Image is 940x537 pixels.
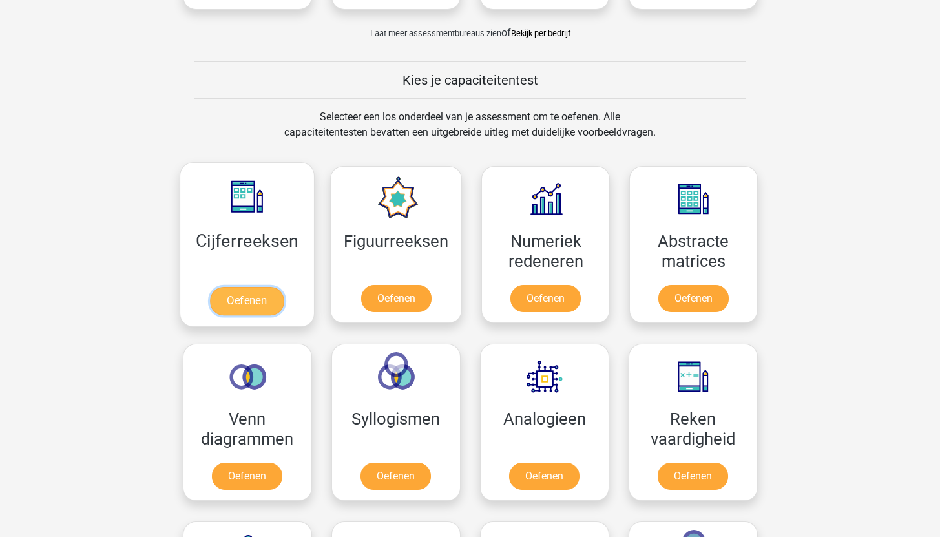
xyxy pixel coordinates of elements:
a: Oefenen [509,463,580,490]
a: Oefenen [658,463,728,490]
h5: Kies je capaciteitentest [194,72,746,88]
span: Laat meer assessmentbureaus zien [370,28,501,38]
a: Oefenen [210,287,284,315]
a: Oefenen [658,285,729,312]
div: Selecteer een los onderdeel van je assessment om te oefenen. Alle capaciteitentesten bevatten een... [272,109,668,156]
a: Oefenen [212,463,282,490]
a: Bekijk per bedrijf [511,28,570,38]
a: Oefenen [361,285,432,312]
div: of [173,15,768,41]
a: Oefenen [360,463,431,490]
a: Oefenen [510,285,581,312]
